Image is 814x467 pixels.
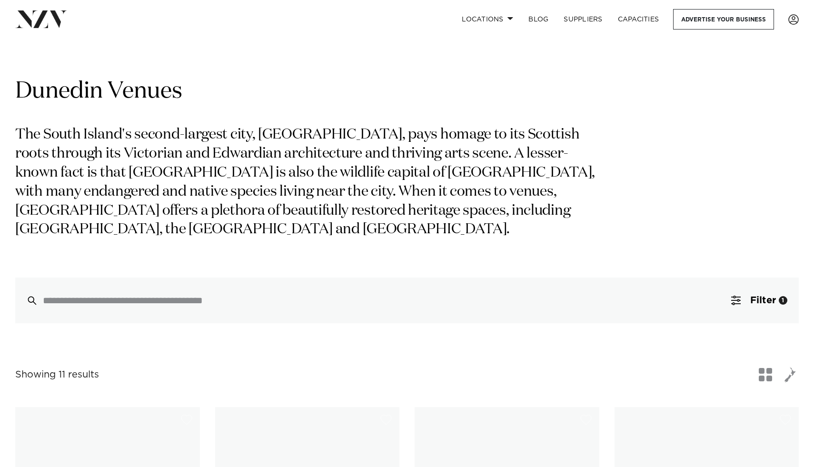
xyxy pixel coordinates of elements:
a: Locations [454,9,521,30]
div: 1 [779,296,787,305]
div: Showing 11 results [15,368,99,382]
a: Capacities [610,9,667,30]
button: Filter1 [720,278,799,323]
h1: Dunedin Venues [15,77,799,107]
a: Advertise your business [673,9,774,30]
img: nzv-logo.png [15,10,67,28]
a: SUPPLIERS [556,9,610,30]
a: BLOG [521,9,556,30]
span: Filter [750,296,776,305]
p: The South Island's second-largest city, [GEOGRAPHIC_DATA], pays homage to its Scottish roots thro... [15,126,604,239]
